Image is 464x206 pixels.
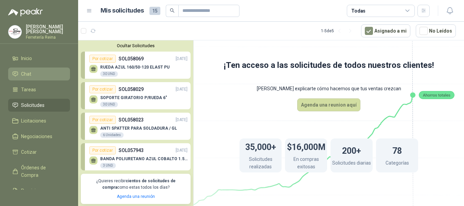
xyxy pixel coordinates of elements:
p: Solicitudes diarias [332,159,371,168]
p: Categorías [386,159,409,168]
a: Inicio [8,52,70,65]
b: cientos de solicitudes de compra [102,179,176,190]
a: Cotizar [8,146,70,158]
h1: $16,000M [287,139,325,154]
span: Negociaciones [21,133,52,140]
a: Por cotizarSOL057943[DATE] BANDA POLIURETANO AZUL COBALTO 1.5MM X 2640 MM DE LARGO X 400 MM ANCHO... [81,143,191,170]
p: [DATE] [176,86,188,93]
p: [DATE] [176,56,188,62]
h1: 200+ [342,143,361,157]
span: Chat [21,70,31,78]
a: Solicitudes [8,99,70,112]
button: Agenda una reunion aquí [297,98,360,111]
button: Asignado a mi [361,24,410,37]
p: Solicitudes realizadas [239,155,282,172]
div: Todas [351,7,365,15]
p: ANTI SPATTER PARA SOLDADURA / GL [100,126,177,131]
a: Agenda una reunión [117,194,155,199]
a: Negociaciones [8,130,70,143]
p: Ferretería Reina [26,35,70,39]
span: Licitaciones [21,117,46,125]
p: [PERSON_NAME] [PERSON_NAME] [26,24,70,34]
p: ¿Quieres recibir como estas todos los días? [85,178,186,191]
p: [DATE] [176,117,188,123]
h1: 35,000+ [245,139,276,154]
p: SOL058069 [119,55,144,62]
div: Por cotizar [89,55,116,63]
a: Licitaciones [8,114,70,127]
img: Company Logo [8,25,21,38]
p: SOPORTE GIRATORIO P/RUEDA 6" [100,95,167,100]
p: SOL058023 [119,116,144,124]
span: Tareas [21,86,36,93]
div: Por cotizar [89,116,116,124]
p: SOL057943 [119,147,144,154]
span: Inicio [21,55,32,62]
p: En compras exitosas [285,155,327,172]
div: 1 - 5 de 5 [321,25,356,36]
h1: Mis solicitudes [101,6,144,16]
span: Órdenes de Compra [21,164,64,179]
div: Por cotizar [89,85,116,93]
span: search [170,8,175,13]
p: BANDA POLIURETANO AZUL COBALTO 1.5MM X 2640 MM DE LARGO X 400 MM ANCHO SIN FIN [100,156,188,161]
button: No Leídos [416,24,456,37]
a: Por cotizarSOL058029[DATE] SOPORTE GIRATORIO P/RUEDA 6"30 UND [81,82,191,109]
a: Por cotizarSOL058023[DATE] ANTI SPATTER PARA SOLDADURA / GL6 Unidades [81,113,191,140]
a: Remisiones [8,184,70,197]
a: Órdenes de Compra [8,161,70,182]
div: 30 UND [100,102,118,107]
h1: 78 [392,143,402,157]
div: 30 UND [100,71,118,77]
a: Por cotizarSOL058069[DATE] RUEDA AZUL 160/50-120 ELAST PU30 UND [81,52,191,79]
div: 3 UND [100,163,116,168]
a: Chat [8,68,70,80]
span: Cotizar [21,148,37,156]
p: [DATE] [176,147,188,154]
span: 15 [149,7,160,15]
span: Remisiones [21,187,46,194]
div: 6 Unidades [100,132,124,138]
p: RUEDA AZUL 160/50-120 ELAST PU [100,65,169,70]
img: Logo peakr [8,8,43,16]
p: SOL058029 [119,86,144,93]
span: Solicitudes [21,101,44,109]
button: Ocultar Solicitudes [81,43,191,48]
a: Tareas [8,83,70,96]
div: Por cotizar [89,146,116,154]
